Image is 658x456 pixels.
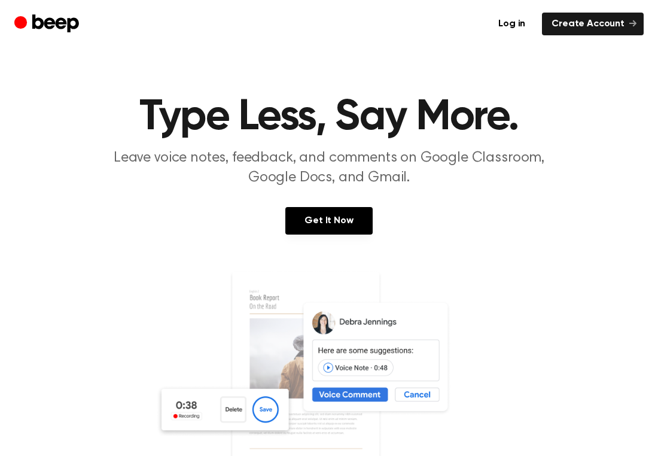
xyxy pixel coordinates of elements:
a: Get It Now [285,207,372,235]
h1: Type Less, Say More. [23,96,635,139]
a: Create Account [542,13,644,35]
a: Beep [14,13,82,36]
p: Leave voice notes, feedback, and comments on Google Classroom, Google Docs, and Gmail. [99,148,559,188]
a: Log in [489,13,535,35]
